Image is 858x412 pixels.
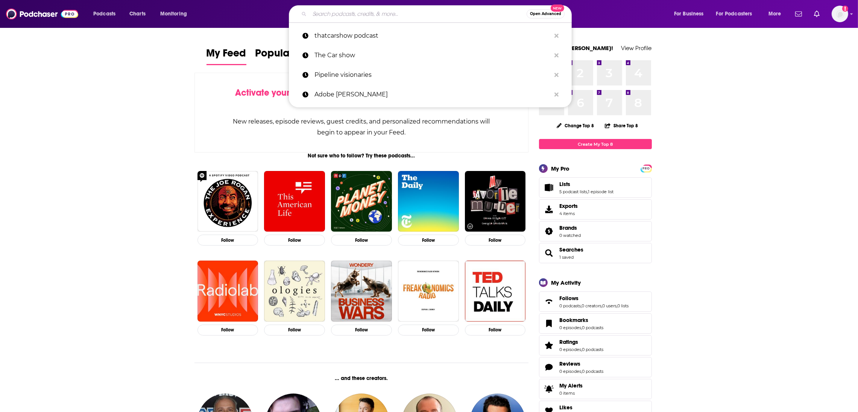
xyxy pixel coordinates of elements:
button: Follow [264,325,325,336]
span: Ratings [560,339,579,345]
span: 4 items [560,211,578,216]
div: My Pro [551,165,570,172]
div: Search podcasts, credits, & more... [296,5,579,23]
img: Radiolab [197,261,258,322]
img: My Favorite Murder with Karen Kilgariff and Georgia Hardstark [465,171,526,232]
a: 0 users [603,303,617,308]
a: My Feed [207,47,246,65]
a: Ologies with Alie Ward [264,261,325,322]
span: Bookmarks [560,317,589,323]
span: For Business [674,9,704,19]
button: open menu [88,8,125,20]
button: Open AdvancedNew [527,9,565,18]
span: Popular Feed [255,47,319,64]
span: Reviews [560,360,581,367]
a: Bookmarks [542,318,557,329]
a: 0 podcasts [560,303,581,308]
a: Bookmarks [560,317,604,323]
div: My Activity [551,279,581,286]
a: 1 episode list [588,189,614,194]
span: Charts [129,9,146,19]
input: Search podcasts, credits, & more... [310,8,527,20]
span: Reviews [539,357,652,377]
span: More [768,9,781,19]
img: The Joe Rogan Experience [197,171,258,232]
a: Brands [560,224,581,231]
p: thatcarshow podcast [314,26,551,46]
a: My Alerts [539,379,652,399]
span: , [588,189,588,194]
img: Planet Money [331,171,392,232]
button: Follow [331,325,392,336]
a: 0 podcasts [582,347,604,352]
a: Adobe [PERSON_NAME] [289,85,572,104]
img: TED Talks Daily [465,261,526,322]
img: Podchaser - Follow, Share and Rate Podcasts [6,7,78,21]
img: The Daily [398,171,459,232]
a: Create My Top 8 [539,139,652,149]
a: Welcome [PERSON_NAME]! [539,44,614,52]
a: 1 saved [560,255,574,260]
span: Exports [542,204,557,215]
button: open menu [763,8,791,20]
a: Searches [542,248,557,258]
span: Exports [560,203,578,209]
a: Charts [125,8,150,20]
span: My Alerts [560,382,583,389]
span: My Alerts [542,384,557,394]
button: Follow [331,235,392,246]
span: Searches [539,243,652,263]
a: Searches [560,246,584,253]
a: 0 lists [618,303,629,308]
span: Monitoring [160,9,187,19]
a: The Car show [289,46,572,65]
a: 0 watched [560,233,581,238]
div: by following Podcasts, Creators, Lists, and other Users! [232,87,491,109]
img: Business Wars [331,261,392,322]
span: Bookmarks [539,313,652,334]
a: 0 episodes [560,347,582,352]
span: Lists [539,177,652,198]
button: Follow [398,325,459,336]
span: Open Advanced [530,12,561,16]
p: Adobe Anil Chakravarthy [314,85,551,104]
span: 0 items [560,391,583,396]
span: Ratings [539,335,652,356]
button: Follow [465,325,526,336]
button: open menu [711,8,763,20]
button: Share Top 8 [604,118,638,133]
a: PRO [642,165,651,171]
p: The Car show [314,46,551,65]
span: , [602,303,603,308]
a: Show notifications dropdown [811,8,823,20]
img: User Profile [832,6,848,22]
a: Ratings [542,340,557,351]
a: 0 creators [582,303,602,308]
span: New [551,5,564,12]
div: New releases, episode reviews, guest credits, and personalized recommendations will begin to appe... [232,116,491,138]
a: Reviews [560,360,604,367]
span: Activate your Feed [235,87,312,98]
a: Likes [560,404,591,411]
a: 0 podcasts [582,369,604,374]
span: Brands [539,221,652,241]
button: Change Top 8 [552,121,599,130]
button: open menu [669,8,713,20]
a: Lists [542,182,557,193]
button: Follow [398,235,459,246]
div: Not sure who to follow? Try these podcasts... [194,153,529,159]
span: My Feed [207,47,246,64]
button: Follow [465,235,526,246]
span: Lists [560,181,571,188]
a: Follows [560,295,629,302]
img: Freakonomics Radio [398,261,459,322]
